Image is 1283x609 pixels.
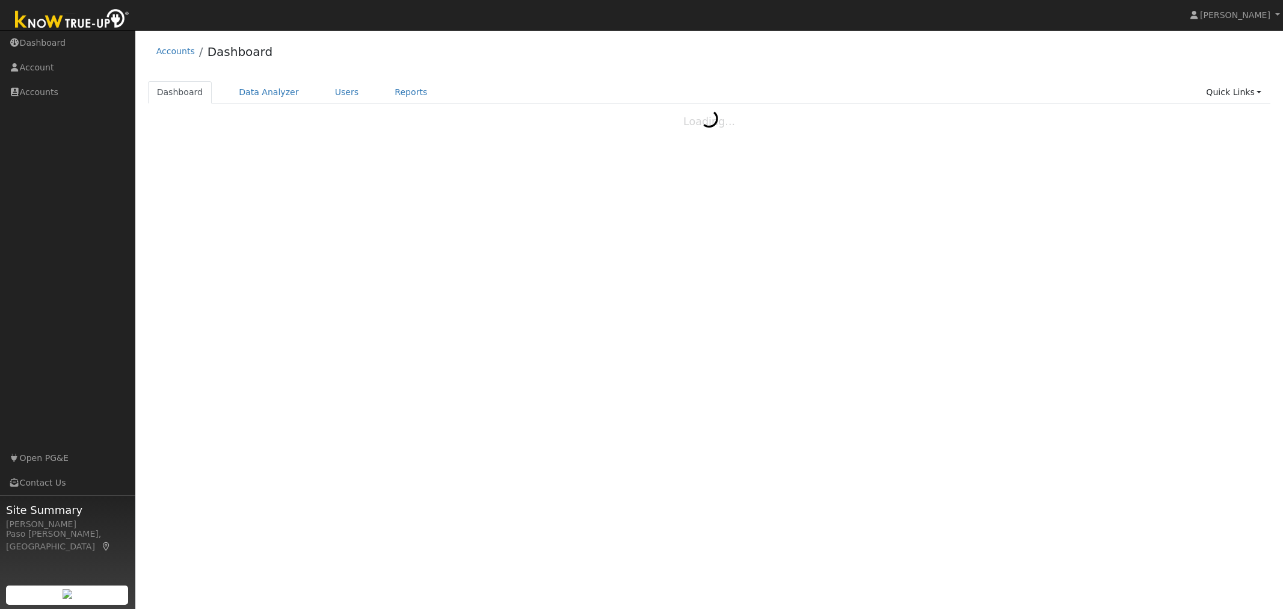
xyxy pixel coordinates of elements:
a: Dashboard [148,81,212,104]
a: Data Analyzer [230,81,308,104]
a: Map [101,542,112,551]
img: Know True-Up [9,7,135,34]
a: Dashboard [208,45,273,59]
a: Quick Links [1197,81,1270,104]
a: Users [326,81,368,104]
span: Site Summary [6,502,129,518]
span: [PERSON_NAME] [1200,10,1270,20]
div: [PERSON_NAME] [6,518,129,531]
a: Accounts [156,46,195,56]
a: Reports [386,81,436,104]
img: retrieve [63,589,72,599]
div: Paso [PERSON_NAME], [GEOGRAPHIC_DATA] [6,528,129,553]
